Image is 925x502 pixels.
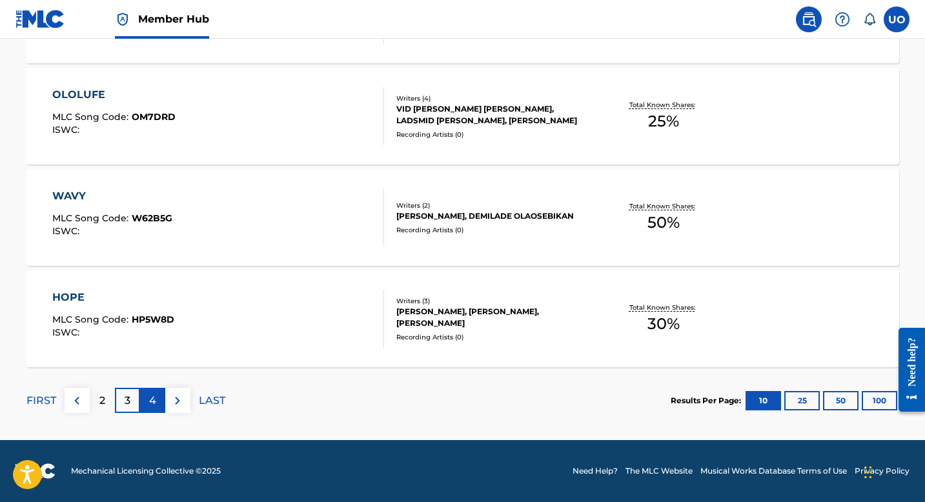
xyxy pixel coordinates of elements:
iframe: Resource Center [889,318,925,422]
div: Writers ( 2 ) [396,201,591,210]
div: Notifications [863,13,876,26]
span: 50 % [647,211,680,234]
span: ISWC : [52,124,83,136]
div: Recording Artists ( 0 ) [396,225,591,235]
button: 50 [823,391,859,410]
div: [PERSON_NAME], [PERSON_NAME], [PERSON_NAME] [396,306,591,329]
span: ISWC : [52,225,83,237]
p: FIRST [26,393,56,408]
img: logo [15,463,56,479]
p: Total Known Shares: [629,303,698,312]
a: WAVYMLC Song Code:W62B5GISWC:Writers (2)[PERSON_NAME], DEMILADE OLAOSEBIKANRecording Artists (0)T... [26,169,899,266]
div: User Menu [884,6,910,32]
button: 25 [784,391,820,410]
p: LAST [199,393,225,408]
span: ISWC : [52,326,83,338]
a: Privacy Policy [855,465,910,477]
img: right [170,393,185,408]
div: WAVY [52,188,172,204]
div: Drag [864,453,872,492]
a: Musical Works Database Terms of Use [700,465,847,477]
img: search [801,12,817,27]
a: The MLC Website [625,465,693,477]
span: MLC Song Code : [52,111,132,123]
a: HOPEMLC Song Code:HP5W8DISWC:Writers (3)[PERSON_NAME], [PERSON_NAME], [PERSON_NAME]Recording Arti... [26,270,899,367]
span: Mechanical Licensing Collective © 2025 [71,465,221,477]
iframe: Chat Widget [860,440,925,502]
span: MLC Song Code : [52,212,132,224]
a: Public Search [796,6,822,32]
img: Top Rightsholder [115,12,130,27]
img: help [835,12,850,27]
div: Recording Artists ( 0 ) [396,332,591,342]
button: 100 [862,391,897,410]
div: Writers ( 4 ) [396,94,591,103]
button: 10 [746,391,781,410]
img: MLC Logo [15,10,65,28]
span: 25 % [648,110,679,133]
div: [PERSON_NAME], DEMILADE OLAOSEBIKAN [396,210,591,222]
img: left [69,393,85,408]
p: Results Per Page: [671,395,744,407]
span: W62B5G [132,212,172,224]
span: OM7DRD [132,111,176,123]
div: Writers ( 3 ) [396,296,591,306]
p: 4 [149,393,156,408]
p: Total Known Shares: [629,201,698,211]
a: Need Help? [573,465,618,477]
div: Recording Artists ( 0 ) [396,130,591,139]
span: MLC Song Code : [52,314,132,325]
p: Total Known Shares: [629,100,698,110]
span: Member Hub [138,12,209,26]
a: OLOLUFEMLC Song Code:OM7DRDISWC:Writers (4)VID [PERSON_NAME] [PERSON_NAME], LADSMID [PERSON_NAME]... [26,68,899,165]
div: HOPE [52,290,174,305]
span: 30 % [647,312,680,336]
p: 3 [125,393,130,408]
div: VID [PERSON_NAME] [PERSON_NAME], LADSMID [PERSON_NAME], [PERSON_NAME] [396,103,591,126]
div: OLOLUFE [52,87,176,103]
span: HP5W8D [132,314,174,325]
div: Help [829,6,855,32]
p: 2 [99,393,105,408]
